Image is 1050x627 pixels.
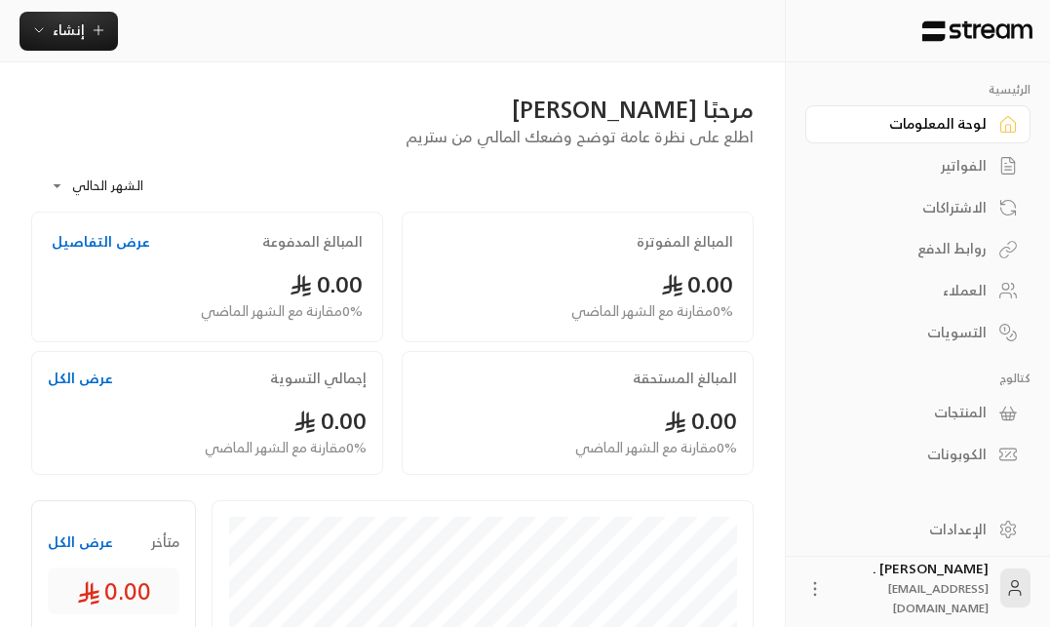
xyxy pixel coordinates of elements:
button: عرض الكل [48,532,113,552]
h2: إجمالي التسوية [270,369,367,388]
span: 0.00 [664,400,736,441]
div: الشهر الحالي [41,161,187,212]
span: [EMAIL_ADDRESS][DOMAIN_NAME] [888,578,989,618]
h2: المبالغ المستحقة [633,369,737,388]
span: 0.00 [290,263,362,304]
button: عرض الكل [48,369,113,388]
span: 0.00 [661,263,733,304]
h2: المبالغ المفوترة [637,232,733,252]
div: الفواتير [830,156,987,176]
a: الإعدادات [805,510,1031,548]
p: كتالوج [805,371,1031,386]
a: الكوبونات [805,436,1031,474]
a: التسويات [805,313,1031,351]
div: الإعدادات [830,520,987,539]
span: اطلع على نظرة عامة توضح وضعك المالي من ستريم [406,123,754,150]
div: الكوبونات [830,445,987,464]
img: Logo [920,20,1034,42]
div: التسويات [830,323,987,342]
h2: المبالغ المدفوعة [262,232,363,252]
p: الرئيسية [805,82,1031,98]
div: مرحبًا [PERSON_NAME] [31,94,754,125]
a: روابط الدفع [805,230,1031,268]
span: 0.00 [77,575,151,607]
a: الاشتراكات [805,188,1031,226]
a: لوحة المعلومات [805,105,1031,143]
div: العملاء [830,281,987,300]
span: متأخر [151,532,179,552]
button: عرض التفاصيل [52,232,150,252]
span: إنشاء [53,18,85,42]
a: العملاء [805,272,1031,310]
div: روابط الدفع [830,239,987,258]
button: إنشاء [19,12,118,51]
span: 0 % مقارنة مع الشهر الماضي [205,438,367,458]
span: 0 % مقارنة مع الشهر الماضي [201,301,363,322]
span: 0 % مقارنة مع الشهر الماضي [575,438,737,458]
a: المنتجات [805,394,1031,432]
div: [PERSON_NAME] . [836,559,989,617]
div: المنتجات [830,403,987,422]
span: 0.00 [293,400,366,441]
a: الفواتير [805,147,1031,185]
div: الاشتراكات [830,198,987,217]
div: لوحة المعلومات [830,114,987,134]
span: 0 % مقارنة مع الشهر الماضي [571,301,733,322]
